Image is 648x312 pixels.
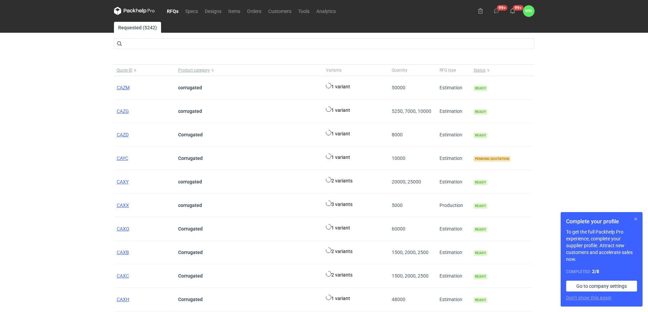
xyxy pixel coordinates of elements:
button: Status [471,65,532,76]
span: Ready [474,274,487,279]
strong: Corrugated [178,132,203,137]
a: CAZM [117,85,130,90]
strong: 2 / 8 [592,269,599,274]
a: Analytics [313,7,339,15]
a: Customers [265,7,295,15]
h1: Complete your profile [566,218,637,226]
div: Estimation [437,217,471,241]
button: Skip for now [632,215,640,223]
strong: Corrugated [178,155,203,161]
strong: corrugated [178,203,202,208]
a: Tools [295,7,313,15]
span: Quote ID [117,68,132,73]
div: Estimation [437,288,471,311]
a: Orders [244,7,265,15]
strong: Corrugated [178,226,203,232]
a: CAXQ [117,226,129,232]
button: 2 variants [326,271,352,278]
span: Quantity [392,68,407,73]
div: Completed: [566,268,637,275]
a: CAZD [117,132,129,137]
span: 1500, 2000, 2500 [392,273,429,279]
a: CAXB [117,250,129,255]
span: Ready [474,86,487,91]
a: CAXX [117,203,129,208]
span: RFQ type [440,68,456,73]
span: 50000 [392,85,405,90]
span: 5250, 7000, 10000 [392,108,431,114]
span: Ready [474,180,487,185]
strong: corrugated [178,179,202,184]
div: Estimation [437,100,471,123]
a: Designs [201,7,225,15]
strong: corrugated [178,85,202,90]
button: 1 variant [326,153,350,161]
button: 3 variants [326,200,352,208]
div: Estimation [437,170,471,194]
strong: Corrugated [178,297,203,302]
p: To get the full Packhelp Pro experience, complete your supplier profile. Attract new customers an... [566,228,637,263]
span: 60000 [392,226,405,232]
a: RFQs [163,7,182,15]
button: Don’t show this again [566,294,611,301]
span: Status [474,68,486,73]
a: CAXY [117,179,129,184]
button: 2 variants [326,177,352,184]
a: Specs [182,7,201,15]
button: 99+ [491,5,502,16]
button: 1 variant [326,224,350,231]
div: Estimation [437,76,471,100]
span: Ready [474,203,487,209]
strong: Corrugated [178,250,203,255]
a: Go to company settings [566,281,637,292]
button: 1 variant [326,83,350,90]
span: 20000, 25000 [392,179,421,184]
div: Estimation [437,264,471,288]
a: CAYC [117,155,128,161]
span: 1500, 2000, 2500 [392,250,429,255]
span: 10000 [392,155,405,161]
a: CAXH [117,297,129,302]
button: 99+ [507,5,518,16]
span: 8000 [392,132,403,137]
a: Items [225,7,244,15]
span: Ready [474,297,487,303]
span: Ready [474,250,487,256]
div: Production [437,194,471,217]
button: MN [523,5,534,17]
button: 1 variant [326,295,350,302]
button: Quote ID [114,65,175,76]
span: 48000 [392,297,405,302]
button: 1 variant [326,106,350,114]
a: CAZG [117,108,129,114]
svg: Packhelp Pro [114,7,155,15]
strong: Corrugated [178,273,203,279]
div: Estimation [437,241,471,264]
span: Pending quotation [474,156,510,162]
span: Variants [326,68,342,73]
strong: corrugated [178,108,202,114]
a: Requested (5242) [114,22,161,33]
span: Ready [474,133,487,138]
div: Estimation [437,147,471,170]
button: 2 variants [326,248,352,255]
span: 5000 [392,203,403,208]
button: 1 variant [326,130,350,137]
a: CAXC [117,273,129,279]
span: Ready [474,227,487,232]
span: Product category [178,68,210,73]
button: Product category [175,65,323,76]
div: Małgorzata Nowotna [523,5,534,17]
span: Ready [474,109,487,115]
div: Estimation [437,123,471,147]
